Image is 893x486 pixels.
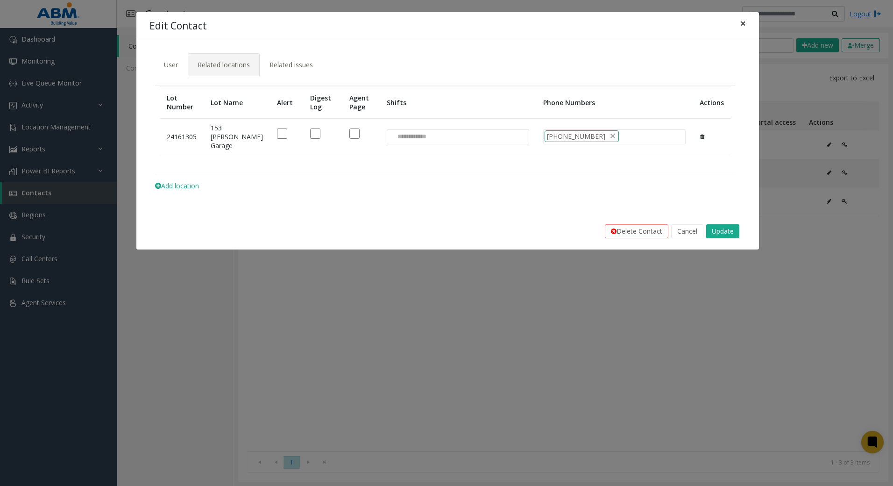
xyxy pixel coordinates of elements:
[342,86,380,119] th: Agent Page
[270,86,303,119] th: Alert
[387,129,432,144] input: NO DATA FOUND
[149,19,207,34] h4: Edit Contact
[204,86,270,119] th: Lot Name
[740,17,746,30] span: ×
[154,53,741,69] ul: Tabs
[269,60,313,69] span: Related issues
[164,60,178,69] span: User
[155,181,199,190] span: Add location
[693,86,731,119] th: Actions
[160,119,204,155] td: 24161305
[671,224,703,238] button: Cancel
[536,86,693,119] th: Phone Numbers
[204,119,270,155] td: 153 [PERSON_NAME] Garage
[160,86,204,119] th: Lot Number
[380,86,536,119] th: Shifts
[303,86,342,119] th: Digest Log
[706,224,739,238] button: Update
[547,131,605,141] span: [PHONE_NUMBER]
[734,12,752,35] button: Close
[609,131,617,141] span: delete
[198,60,250,69] span: Related locations
[605,224,668,238] button: Delete Contact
